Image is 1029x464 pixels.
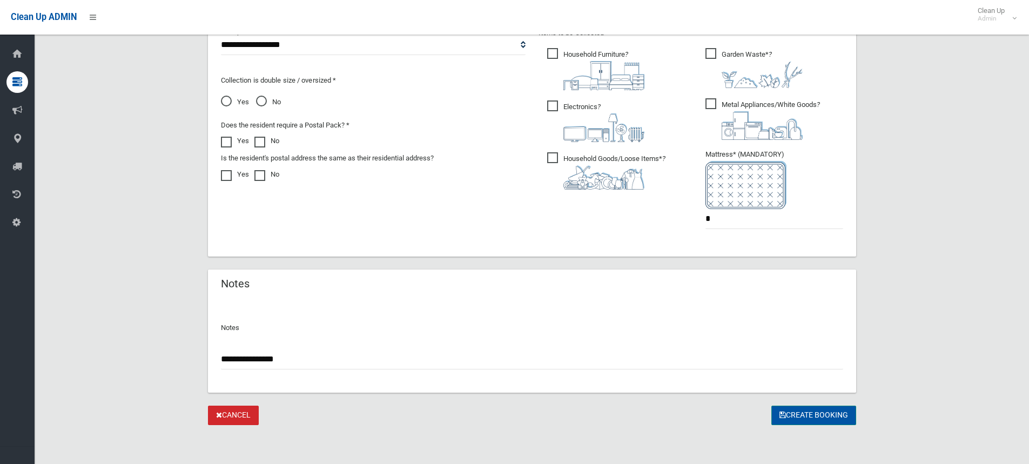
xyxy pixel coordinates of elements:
[221,96,249,109] span: Yes
[254,168,279,181] label: No
[221,152,434,165] label: Is the resident's postal address the same as their residential address?
[563,61,644,90] img: aa9efdbe659d29b613fca23ba79d85cb.png
[771,406,856,426] button: Create Booking
[547,48,644,90] span: Household Furniture
[722,100,820,140] i: ?
[563,113,644,142] img: 394712a680b73dbc3d2a6a3a7ffe5a07.png
[208,406,259,426] a: Cancel
[722,61,803,88] img: 4fd8a5c772b2c999c83690221e5242e0.png
[705,48,803,88] span: Garden Waste*
[547,152,665,190] span: Household Goods/Loose Items*
[221,119,349,132] label: Does the resident require a Postal Pack? *
[563,50,644,90] i: ?
[705,161,786,209] img: e7408bece873d2c1783593a074e5cb2f.png
[705,98,820,140] span: Metal Appliances/White Goods
[254,135,279,147] label: No
[547,100,644,142] span: Electronics
[256,96,281,109] span: No
[11,12,77,22] span: Clean Up ADMIN
[705,150,843,209] span: Mattress* (MANDATORY)
[221,74,526,87] p: Collection is double size / oversized *
[563,154,665,190] i: ?
[722,50,803,88] i: ?
[221,135,249,147] label: Yes
[978,15,1005,23] small: Admin
[563,103,644,142] i: ?
[563,165,644,190] img: b13cc3517677393f34c0a387616ef184.png
[221,321,843,334] p: Notes
[221,168,249,181] label: Yes
[972,6,1015,23] span: Clean Up
[208,273,263,294] header: Notes
[722,111,803,140] img: 36c1b0289cb1767239cdd3de9e694f19.png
